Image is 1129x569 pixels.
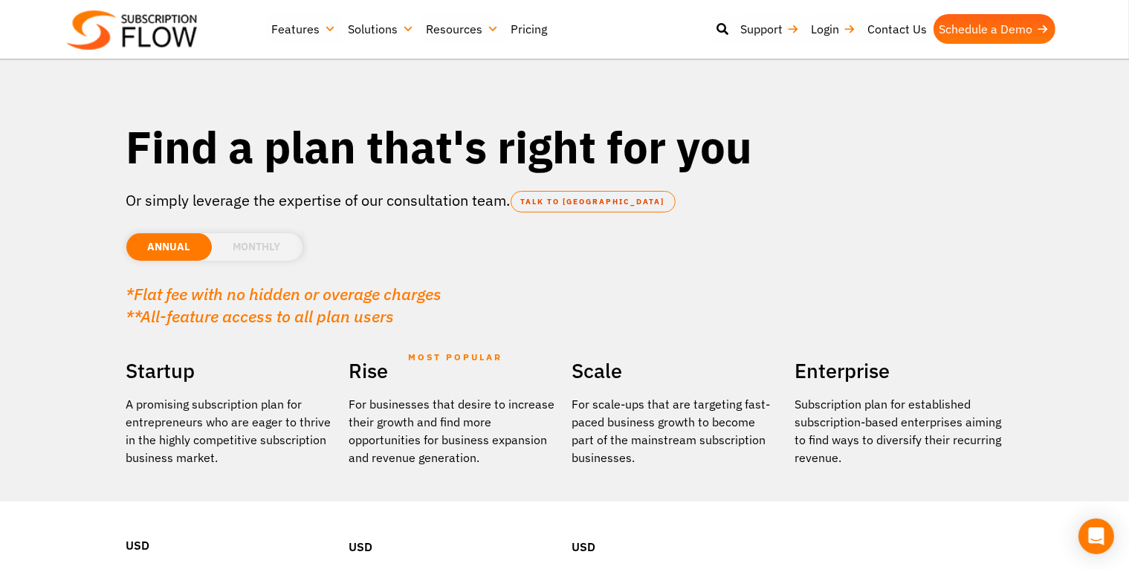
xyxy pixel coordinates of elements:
[343,14,421,44] a: Solutions
[421,14,505,44] a: Resources
[572,395,780,466] div: For scale-ups that are targeting fast-paced business growth to become part of the mainstream subs...
[735,14,806,44] a: Support
[1078,518,1114,554] div: Open Intercom Messenger
[67,10,197,50] img: Subscriptionflow
[572,493,780,563] div: USD
[349,493,557,563] div: USD
[126,305,395,327] em: **All-feature access to all plan users
[409,340,503,374] span: MOST POPULAR
[126,492,334,562] div: USD
[349,354,557,388] h2: Rise
[126,233,212,261] li: ANNUAL
[795,354,1003,388] h2: Enterprise
[126,283,442,305] em: *Flat fee with no hidden or overage charges
[126,354,334,388] h2: Startup
[505,14,554,44] a: Pricing
[934,14,1055,44] a: Schedule a Demo
[862,14,934,44] a: Contact Us
[212,233,303,261] li: MONTHLY
[266,14,343,44] a: Features
[126,119,1003,175] h1: Find a plan that's right for you
[795,395,1003,466] p: Subscription plan for established subscription-based enterprises aiming to find ways to diversify...
[806,14,862,44] a: Login
[126,395,334,466] p: A promising subscription plan for entrepreneurs who are eager to thrive in the highly competitive...
[126,189,1003,212] p: Or simply leverage the expertise of our consultation team.
[572,354,780,388] h2: Scale
[511,191,676,212] a: TALK TO [GEOGRAPHIC_DATA]
[349,395,557,466] div: For businesses that desire to increase their growth and find more opportunities for business expa...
